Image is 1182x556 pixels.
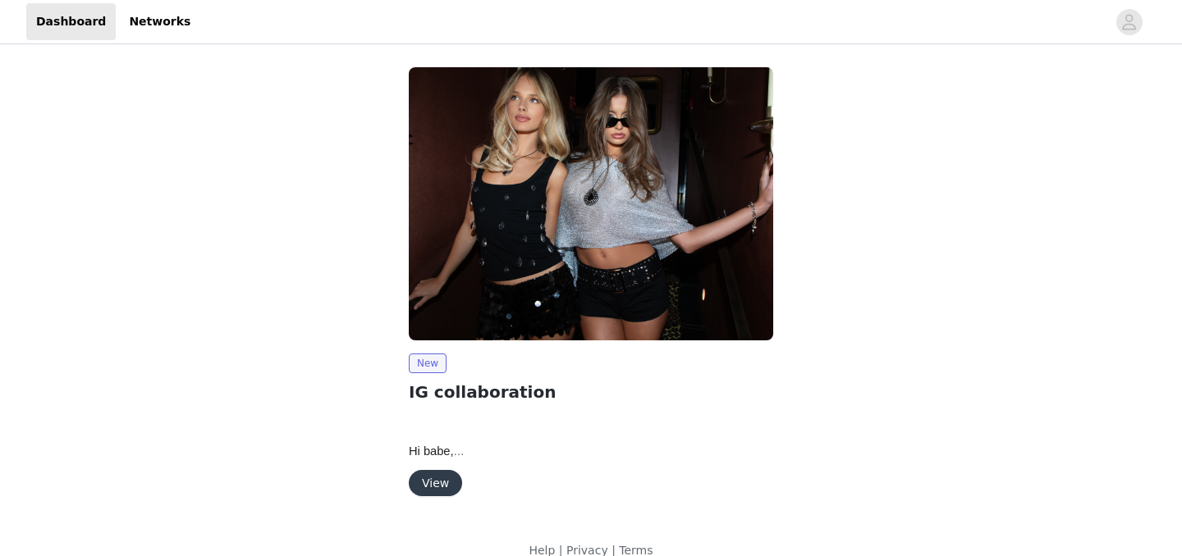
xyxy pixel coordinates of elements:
[409,353,447,373] span: New
[409,477,462,490] a: View
[26,3,116,40] a: Dashboard
[409,444,465,458] span: Hi babe,
[119,3,200,40] a: Networks
[1121,9,1137,35] div: avatar
[409,67,773,340] img: Edikted UK
[409,470,462,496] button: View
[409,380,773,404] h2: IG collaboration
